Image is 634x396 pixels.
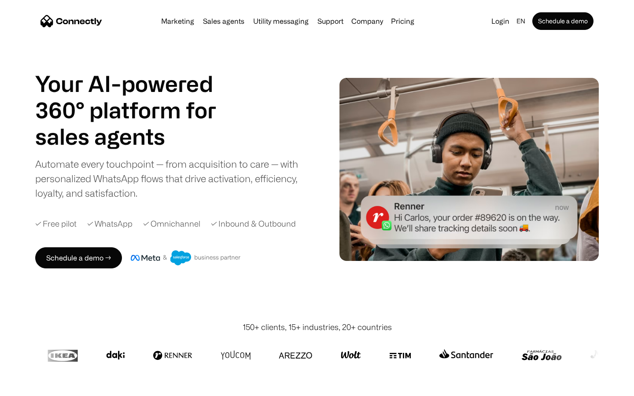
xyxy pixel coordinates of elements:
[35,70,238,123] h1: Your AI-powered 360° platform for
[211,218,296,230] div: ✓ Inbound & Outbound
[131,250,241,265] img: Meta and Salesforce business partner badge.
[87,218,133,230] div: ✓ WhatsApp
[158,18,198,25] a: Marketing
[18,381,53,393] ul: Language list
[250,18,312,25] a: Utility messaging
[488,15,513,27] a: Login
[35,123,238,150] h1: sales agents
[351,15,383,27] div: Company
[35,157,313,200] div: Automate every touchpoint — from acquisition to care — with personalized WhatsApp flows that driv...
[9,380,53,393] aside: Language selected: English
[387,18,418,25] a: Pricing
[35,218,77,230] div: ✓ Free pilot
[35,247,122,268] a: Schedule a demo →
[41,15,102,28] a: home
[35,123,238,150] div: 1 of 4
[314,18,347,25] a: Support
[513,15,531,27] div: en
[532,12,593,30] a: Schedule a demo
[35,123,238,150] div: carousel
[199,18,248,25] a: Sales agents
[243,321,392,333] div: 150+ clients, 15+ industries, 20+ countries
[349,15,386,27] div: Company
[143,218,200,230] div: ✓ Omnichannel
[516,15,525,27] div: en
